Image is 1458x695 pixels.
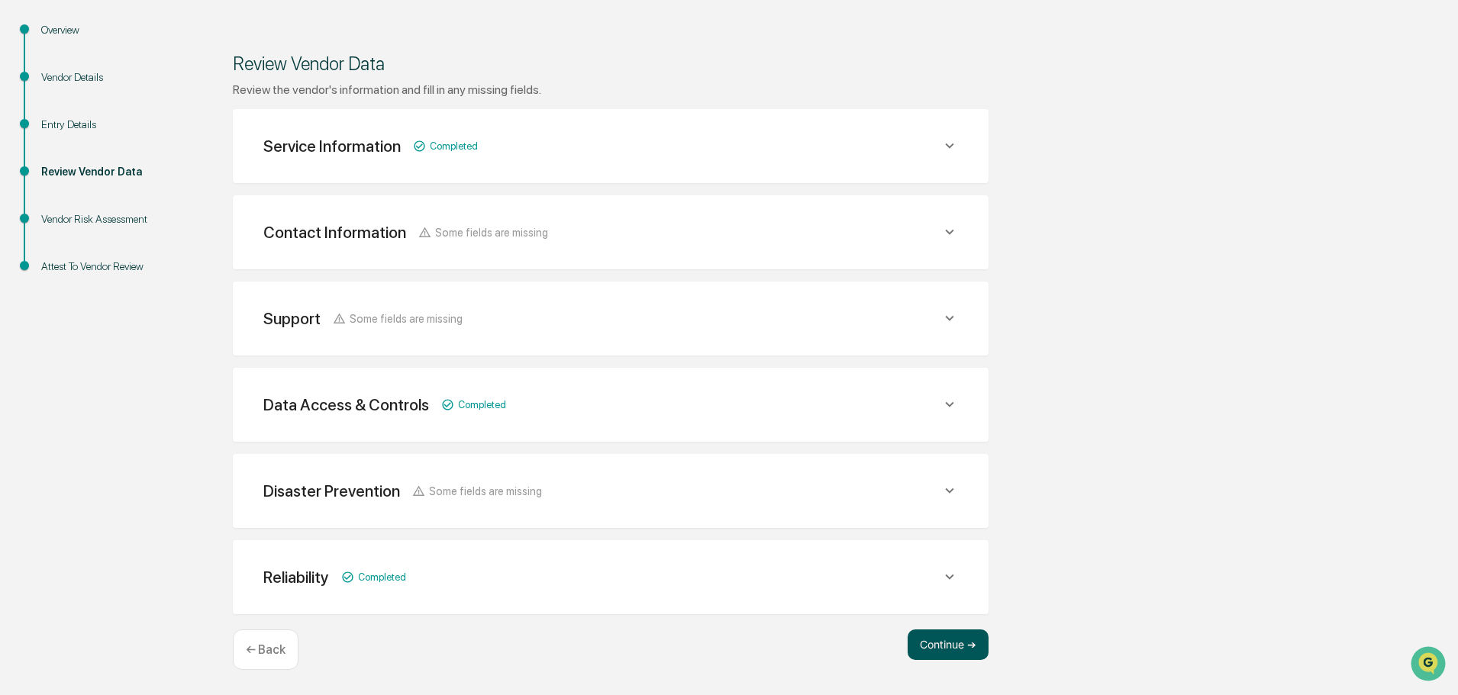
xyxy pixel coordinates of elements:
[233,53,989,75] div: Review Vendor Data
[251,386,970,423] div: Data Access & ControlsCompleted
[105,186,195,214] a: 🗄️Attestations
[52,117,250,132] div: Start new chat
[1409,645,1450,686] iframe: Open customer support
[152,259,185,270] span: Pylon
[908,629,989,660] button: Continue ➔
[430,140,478,152] span: Completed
[435,226,548,239] span: Some fields are missing
[41,69,166,85] div: Vendor Details
[458,399,506,410] span: Completed
[111,194,123,206] div: 🗄️
[251,127,970,165] div: Service InformationCompleted
[251,300,970,337] div: SupportSome fields are missing
[15,223,27,235] div: 🔎
[263,137,401,156] div: Service Information
[31,221,96,236] span: Data Lookup
[263,309,321,328] div: Support
[108,258,185,270] a: Powered byPylon
[41,259,166,275] div: Attest To Vendor Review
[358,571,406,583] span: Completed
[41,22,166,38] div: Overview
[350,312,463,325] span: Some fields are missing
[260,121,278,140] button: Start new chat
[251,214,970,251] div: Contact InformationSome fields are missing
[251,472,970,510] div: Disaster PreventionSome fields are missing
[41,211,166,227] div: Vendor Risk Assessment
[31,192,98,208] span: Preclearance
[263,481,400,500] div: Disaster Prevention
[263,568,329,587] div: Reliability
[15,32,278,56] p: How can we help?
[41,117,166,133] div: Entry Details
[251,558,970,596] div: ReliabilityCompleted
[246,642,285,657] p: ← Back
[9,215,102,243] a: 🔎Data Lookup
[263,223,406,242] div: Contact Information
[126,192,189,208] span: Attestations
[233,82,989,97] div: Review the vendor's information and fill in any missing fields.
[15,194,27,206] div: 🖐️
[263,395,429,414] div: Data Access & Controls
[9,186,105,214] a: 🖐️Preclearance
[41,164,166,180] div: Review Vendor Data
[15,117,43,144] img: 1746055101610-c473b297-6a78-478c-a979-82029cc54cd1
[52,132,193,144] div: We're available if you need us!
[429,484,542,497] span: Some fields are missing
